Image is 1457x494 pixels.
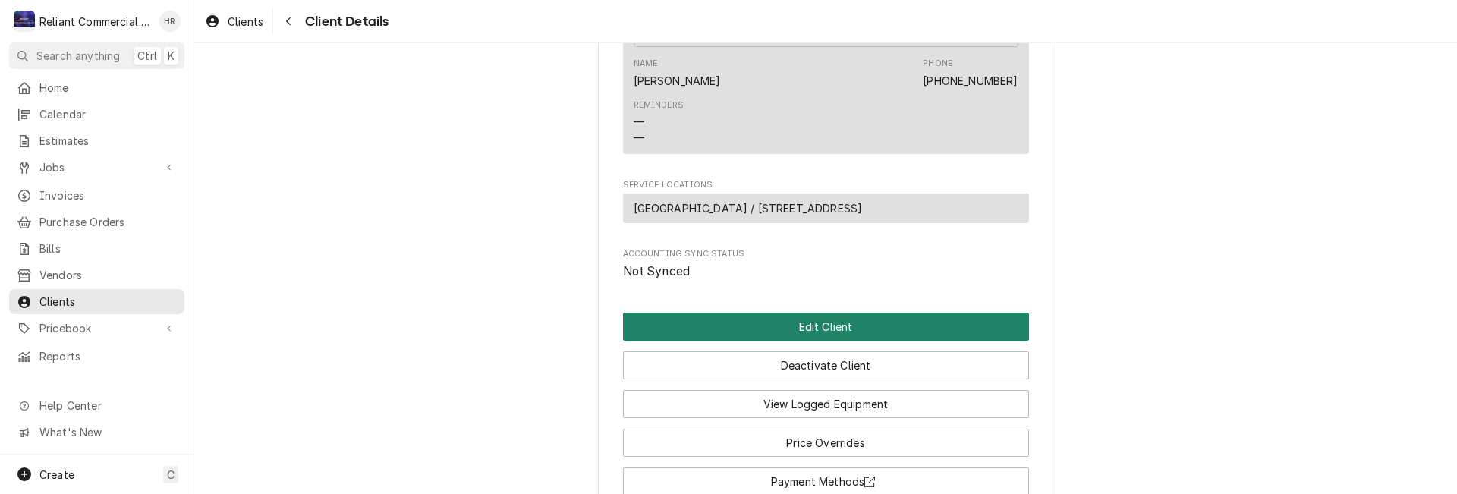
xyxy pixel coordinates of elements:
[634,99,684,112] div: Reminders
[39,424,175,440] span: What's New
[9,344,184,369] a: Reports
[634,200,863,216] span: [GEOGRAPHIC_DATA] / [STREET_ADDRESS]
[9,393,184,418] a: Go to Help Center
[9,42,184,69] button: Search anythingCtrlK
[39,133,177,149] span: Estimates
[623,351,1029,379] button: Deactivate Client
[39,320,154,336] span: Pricebook
[634,73,721,89] div: [PERSON_NAME]
[923,58,1018,88] div: Phone
[228,14,263,30] span: Clients
[39,14,151,30] div: Reliant Commercial Appliance Repair LLC
[623,20,1029,160] div: Client Contacts List
[9,183,184,208] a: Invoices
[623,390,1029,418] button: View Logged Equipment
[623,379,1029,418] div: Button Group Row
[9,236,184,261] a: Bills
[634,58,721,88] div: Name
[14,11,35,32] div: R
[39,214,177,230] span: Purchase Orders
[39,80,177,96] span: Home
[199,9,269,34] a: Clients
[39,398,175,414] span: Help Center
[9,128,184,153] a: Estimates
[623,429,1029,457] button: Price Overrides
[9,420,184,445] a: Go to What's New
[623,313,1029,341] div: Button Group Row
[623,418,1029,457] div: Button Group Row
[923,58,952,70] div: Phone
[301,11,389,32] span: Client Details
[167,467,175,483] span: C
[923,74,1018,87] a: [PHONE_NUMBER]
[39,106,177,122] span: Calendar
[623,194,1029,229] div: Service Locations List
[623,179,1029,230] div: Service Locations
[634,58,658,70] div: Name
[623,341,1029,379] div: Button Group Row
[623,248,1029,260] span: Accounting Sync Status
[623,6,1029,160] div: Client Contacts
[634,99,684,146] div: Reminders
[39,159,154,175] span: Jobs
[39,294,177,310] span: Clients
[623,313,1029,341] button: Edit Client
[623,263,1029,281] span: Accounting Sync Status
[623,248,1029,281] div: Accounting Sync Status
[39,468,74,481] span: Create
[9,102,184,127] a: Calendar
[276,9,301,33] button: Navigate back
[623,20,1029,153] div: Contact
[9,75,184,100] a: Home
[9,289,184,314] a: Clients
[36,48,120,64] span: Search anything
[168,48,175,64] span: K
[634,130,644,146] div: —
[9,155,184,180] a: Go to Jobs
[159,11,181,32] div: HR
[39,348,177,364] span: Reports
[623,179,1029,191] span: Service Locations
[39,267,177,283] span: Vendors
[9,316,184,341] a: Go to Pricebook
[159,11,181,32] div: Heath Reed's Avatar
[39,241,177,256] span: Bills
[623,194,1029,223] div: Service Location
[137,48,157,64] span: Ctrl
[634,114,644,130] div: —
[9,263,184,288] a: Vendors
[39,187,177,203] span: Invoices
[623,264,691,278] span: Not Synced
[14,11,35,32] div: Reliant Commercial Appliance Repair LLC's Avatar
[9,209,184,234] a: Purchase Orders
